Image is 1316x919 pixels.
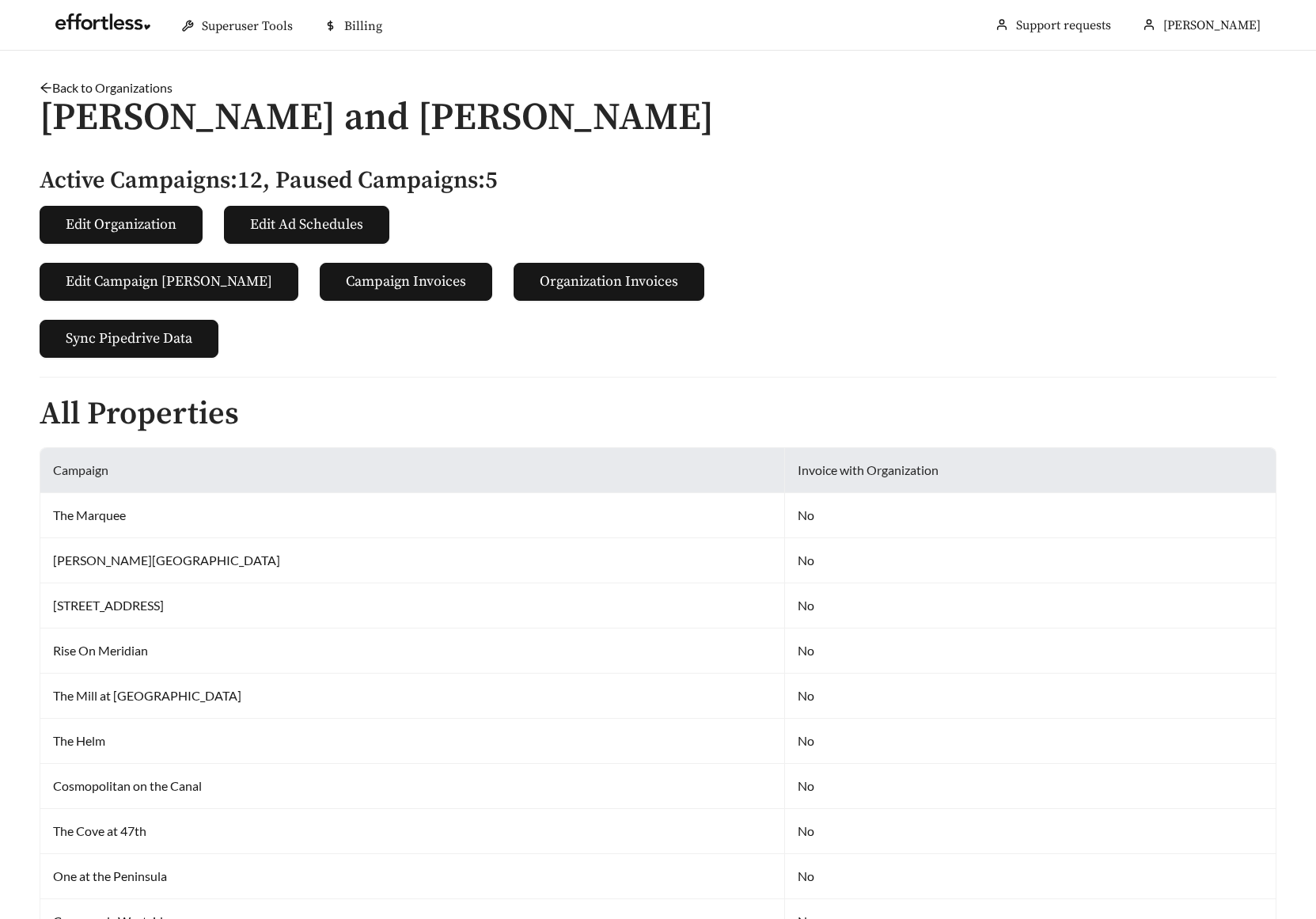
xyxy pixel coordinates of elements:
[40,320,218,358] button: Sync Pipedrive Data
[224,206,389,244] button: Edit Ad Schedules
[785,809,1276,854] td: No
[785,448,1276,493] th: Invoice with Organization
[40,80,173,95] a: arrow-leftBack to Organizations
[40,82,52,94] span: arrow-left
[40,854,785,899] td: One at the Peninsula
[785,493,1276,538] td: No
[40,538,785,583] td: [PERSON_NAME][GEOGRAPHIC_DATA]
[40,674,785,719] td: The Mill at [GEOGRAPHIC_DATA]
[40,764,785,809] td: Cosmopolitan on the Canal
[40,397,1276,431] h2: All Properties
[40,97,1276,139] h1: [PERSON_NAME] and [PERSON_NAME]
[66,214,176,235] span: Edit Organization
[40,809,785,854] td: The Cove at 47th
[40,628,785,674] td: Rise On Meridian
[320,263,492,301] button: Campaign Invoices
[66,328,192,349] span: Sync Pipedrive Data
[346,271,466,292] span: Campaign Invoices
[66,271,272,292] span: Edit Campaign [PERSON_NAME]
[250,214,363,235] span: Edit Ad Schedules
[40,448,785,493] th: Campaign
[40,493,785,538] td: The Marquee
[785,628,1276,674] td: No
[40,583,785,628] td: [STREET_ADDRESS]
[1016,17,1111,33] a: Support requests
[344,18,382,34] span: Billing
[785,674,1276,719] td: No
[785,583,1276,628] td: No
[785,854,1276,899] td: No
[40,168,1276,194] h5: Active Campaigns: 12 , Paused Campaigns: 5
[785,764,1276,809] td: No
[514,263,704,301] button: Organization Invoices
[202,18,293,34] span: Superuser Tools
[785,719,1276,764] td: No
[540,271,678,292] span: Organization Invoices
[40,719,785,764] td: The Helm
[40,263,298,301] button: Edit Campaign [PERSON_NAME]
[1163,17,1261,33] span: [PERSON_NAME]
[40,206,203,244] button: Edit Organization
[785,538,1276,583] td: No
